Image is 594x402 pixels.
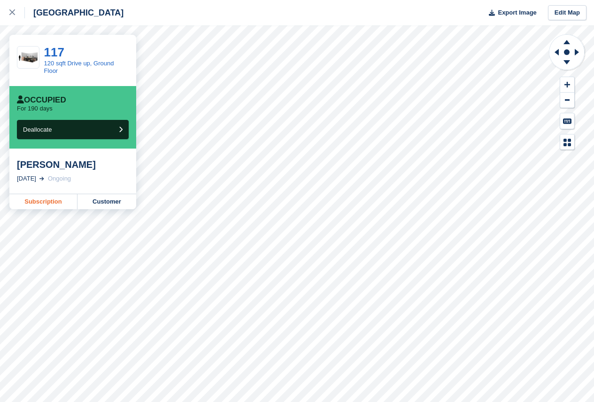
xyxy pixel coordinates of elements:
div: Ongoing [48,174,71,183]
p: For 190 days [17,105,53,112]
button: Map Legend [560,134,574,150]
div: [PERSON_NAME] [17,159,129,170]
a: Edit Map [548,5,586,21]
a: 117 [44,45,64,59]
button: Zoom Out [560,93,574,108]
a: Subscription [9,194,77,209]
span: Deallocate [23,126,52,133]
div: Occupied [17,95,66,105]
button: Deallocate [17,120,129,139]
img: arrow-right-light-icn-cde0832a797a2874e46488d9cf13f60e5c3a73dbe684e267c42b8395dfbc2abf.svg [39,177,44,181]
a: 120 sqft Drive up, Ground Floor [44,60,114,74]
span: Export Image [498,8,536,17]
a: Customer [77,194,136,209]
div: [GEOGRAPHIC_DATA] [25,7,123,18]
div: [DATE] [17,174,36,183]
button: Keyboard Shortcuts [560,113,574,129]
button: Zoom In [560,77,574,93]
img: 125-sqft-unit%20-%20no%20dims.jpg [17,49,39,65]
button: Export Image [483,5,537,21]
